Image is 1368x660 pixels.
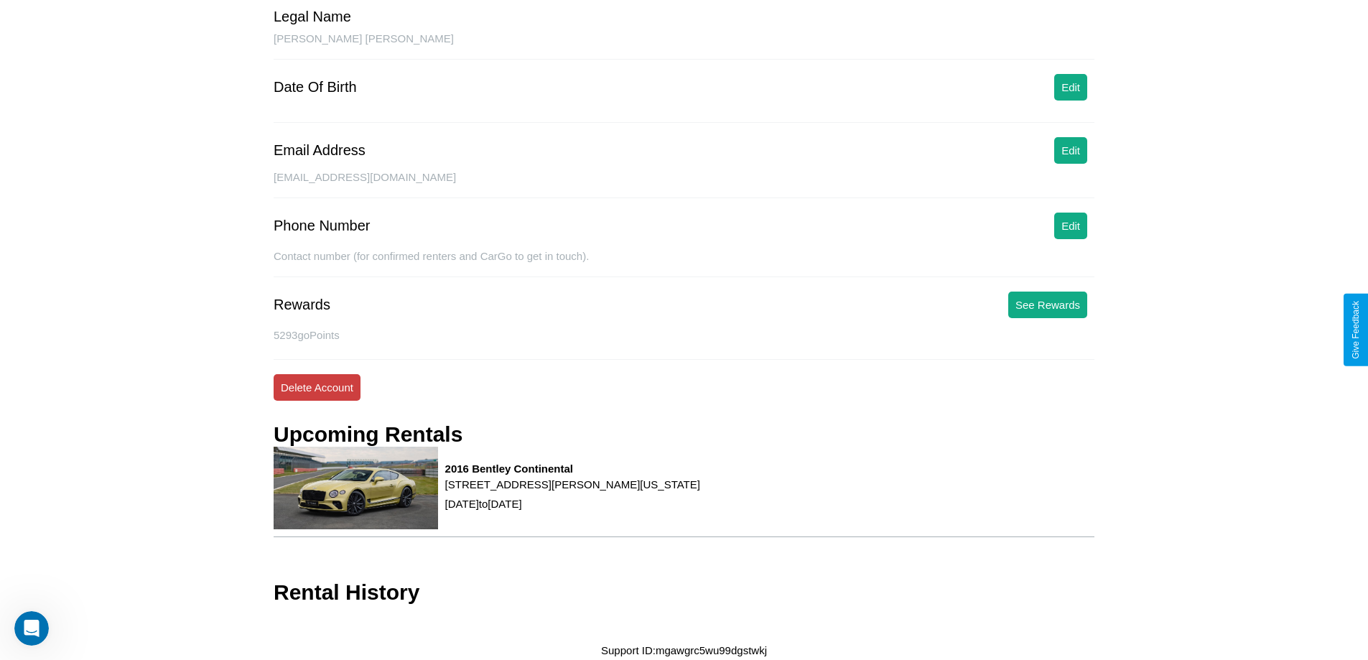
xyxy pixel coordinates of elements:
[274,171,1094,198] div: [EMAIL_ADDRESS][DOMAIN_NAME]
[274,9,351,25] div: Legal Name
[274,580,419,605] h3: Rental History
[274,325,1094,345] p: 5293 goPoints
[274,218,371,234] div: Phone Number
[274,374,360,401] button: Delete Account
[274,447,438,529] img: rental
[601,641,767,660] p: Support ID: mgawgrc5wu99dgstwkj
[1054,213,1087,239] button: Edit
[445,463,700,475] h3: 2016 Bentley Continental
[1054,137,1087,164] button: Edit
[1008,292,1087,318] button: See Rewards
[1054,74,1087,101] button: Edit
[274,422,462,447] h3: Upcoming Rentals
[445,494,700,513] p: [DATE] to [DATE]
[274,32,1094,60] div: [PERSON_NAME] [PERSON_NAME]
[274,79,357,96] div: Date Of Birth
[1351,301,1361,359] div: Give Feedback
[14,611,49,646] iframe: Intercom live chat
[274,297,330,313] div: Rewards
[274,142,366,159] div: Email Address
[274,250,1094,277] div: Contact number (for confirmed renters and CarGo to get in touch).
[445,475,700,494] p: [STREET_ADDRESS][PERSON_NAME][US_STATE]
